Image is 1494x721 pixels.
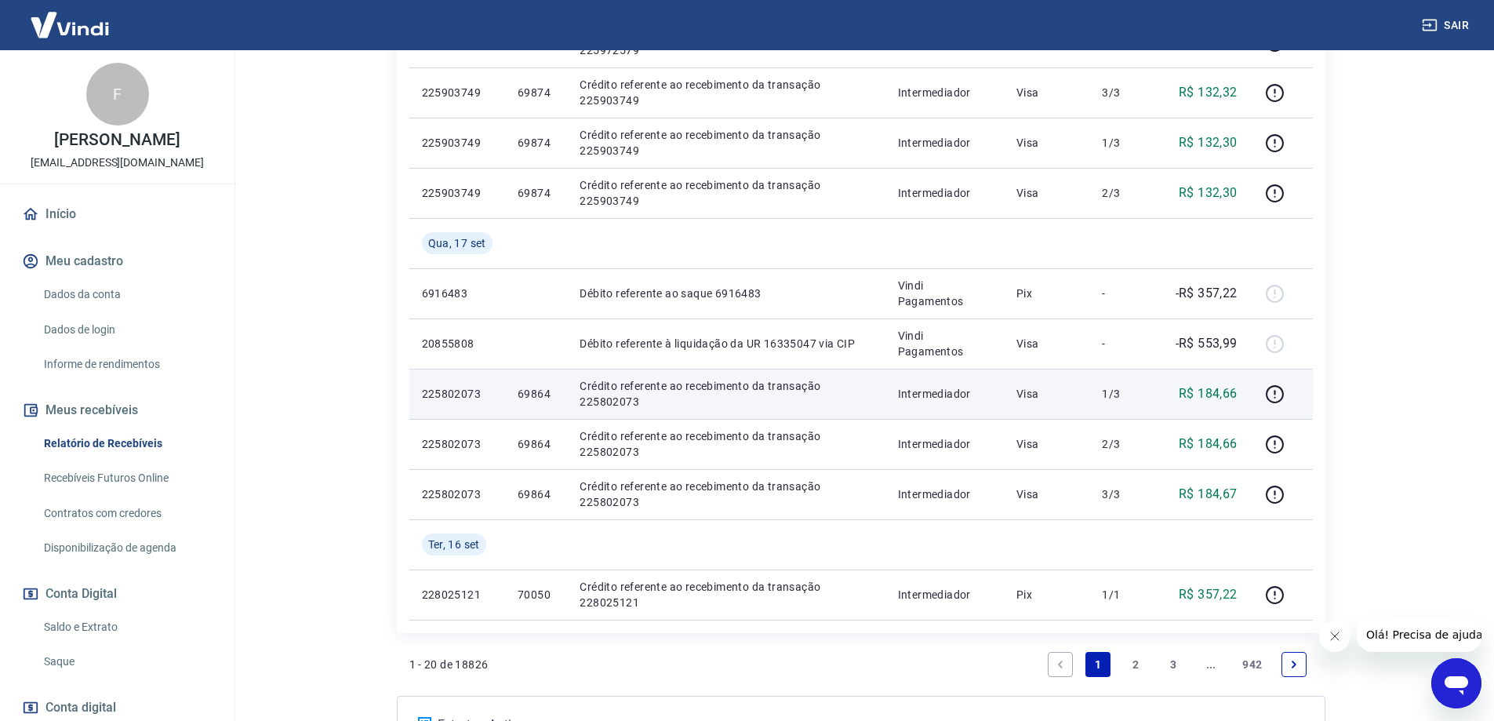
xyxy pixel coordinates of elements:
p: Crédito referente ao recebimento da transação 228025121 [580,579,872,610]
p: R$ 184,66 [1179,435,1238,453]
a: Previous page [1048,652,1073,677]
p: [PERSON_NAME] [54,132,180,148]
p: R$ 132,30 [1179,184,1238,202]
a: Page 2 [1123,652,1148,677]
p: Pix [1016,587,1078,603]
a: Saque [38,646,216,678]
p: 20855808 [422,336,493,351]
p: Débito referente ao saque 6916483 [580,286,872,301]
p: Crédito referente ao recebimento da transação 225903749 [580,77,872,108]
p: 3/3 [1102,85,1148,100]
p: Intermediador [898,85,991,100]
p: R$ 357,22 [1179,585,1238,604]
p: 70050 [518,587,554,603]
p: Débito referente à liquidação da UR 16335047 via CIP [580,336,872,351]
p: 69874 [518,135,554,151]
p: Visa [1016,486,1078,502]
p: 225903749 [422,185,493,201]
p: 1/1 [1102,587,1148,603]
a: Page 942 [1236,652,1268,677]
p: Visa [1016,85,1078,100]
p: 69874 [518,185,554,201]
p: - [1102,286,1148,301]
p: 69864 [518,486,554,502]
iframe: Mensagem da empresa [1357,617,1481,652]
p: R$ 132,30 [1179,133,1238,152]
p: Visa [1016,185,1078,201]
img: Vindi [19,1,121,49]
span: Qua, 17 set [428,235,486,251]
a: Dados da conta [38,279,216,311]
iframe: Fechar mensagem [1319,621,1350,652]
p: Vindi Pagamentos [898,328,991,359]
p: 225802073 [422,386,493,402]
button: Meus recebíveis [19,393,216,428]
a: Page 1 is your current page [1085,652,1111,677]
p: -R$ 553,99 [1176,334,1238,353]
a: Início [19,197,216,231]
p: 6916483 [422,286,493,301]
ul: Pagination [1041,646,1312,683]
p: Intermediador [898,587,991,603]
p: Crédito referente ao recebimento da transação 225903749 [580,177,872,209]
p: 1/3 [1102,135,1148,151]
span: Conta digital [45,697,116,719]
p: Intermediador [898,386,991,402]
a: Jump forward [1198,652,1223,677]
a: Page 3 [1161,652,1186,677]
a: Recebíveis Futuros Online [38,462,216,494]
a: Disponibilização de agenda [38,532,216,564]
p: 2/3 [1102,185,1148,201]
p: Pix [1016,286,1078,301]
span: Ter, 16 set [428,537,480,552]
span: Olá! Precisa de ajuda? [9,11,132,24]
p: 228025121 [422,587,493,603]
p: Intermediador [898,135,991,151]
p: 225903749 [422,85,493,100]
p: 2/3 [1102,436,1148,452]
a: Next page [1281,652,1307,677]
iframe: Botão para abrir a janela de mensagens [1431,658,1481,708]
p: Crédito referente ao recebimento da transação 225802073 [580,378,872,410]
p: 3/3 [1102,486,1148,502]
a: Contratos com credores [38,497,216,530]
p: -R$ 357,22 [1176,284,1238,303]
a: Relatório de Recebíveis [38,428,216,460]
p: Crédito referente ao recebimento da transação 225903749 [580,127,872,158]
p: [EMAIL_ADDRESS][DOMAIN_NAME] [31,155,204,171]
p: Crédito referente ao recebimento da transação 225802073 [580,428,872,460]
button: Sair [1419,11,1475,40]
button: Meu cadastro [19,244,216,279]
p: 225802073 [422,436,493,452]
a: Dados de login [38,314,216,346]
p: 225903749 [422,135,493,151]
p: Crédito referente ao recebimento da transação 225802073 [580,479,872,510]
p: 1 - 20 de 18826 [409,657,489,672]
p: R$ 184,66 [1179,384,1238,403]
p: 1/3 [1102,386,1148,402]
p: Visa [1016,336,1078,351]
p: Intermediador [898,185,991,201]
a: Saldo e Extrato [38,611,216,643]
a: Informe de rendimentos [38,348,216,381]
p: Intermediador [898,486,991,502]
p: 69864 [518,386,554,402]
p: Visa [1016,386,1078,402]
p: Vindi Pagamentos [898,278,991,309]
button: Conta Digital [19,577,216,611]
p: R$ 132,32 [1179,83,1238,102]
p: 225802073 [422,486,493,502]
p: - [1102,336,1148,351]
p: 69874 [518,85,554,100]
p: 69864 [518,436,554,452]
p: R$ 184,67 [1179,485,1238,504]
p: Visa [1016,135,1078,151]
p: Intermediador [898,436,991,452]
p: Visa [1016,436,1078,452]
div: F [86,63,149,126]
